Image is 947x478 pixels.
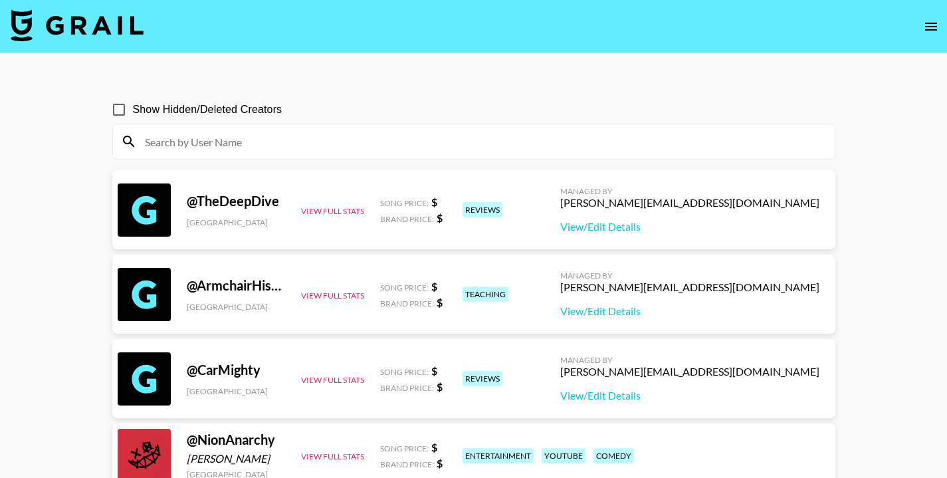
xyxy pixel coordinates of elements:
[187,217,285,227] div: [GEOGRAPHIC_DATA]
[187,431,285,448] div: @ NionAnarchy
[463,448,534,463] div: entertainment
[918,13,944,40] button: open drawer
[187,302,285,312] div: [GEOGRAPHIC_DATA]
[137,131,827,152] input: Search by User Name
[133,102,282,118] span: Show Hidden/Deleted Creators
[560,186,819,196] div: Managed By
[380,198,429,208] span: Song Price:
[560,281,819,294] div: [PERSON_NAME][EMAIL_ADDRESS][DOMAIN_NAME]
[431,364,437,377] strong: $
[380,459,434,469] span: Brand Price:
[560,271,819,281] div: Managed By
[431,280,437,293] strong: $
[463,287,508,302] div: teaching
[437,211,443,224] strong: $
[301,206,364,216] button: View Full Stats
[380,299,434,308] span: Brand Price:
[463,371,502,386] div: reviews
[187,386,285,396] div: [GEOGRAPHIC_DATA]
[560,220,819,233] a: View/Edit Details
[463,202,502,217] div: reviews
[380,443,429,453] span: Song Price:
[431,195,437,208] strong: $
[437,296,443,308] strong: $
[560,304,819,318] a: View/Edit Details
[380,214,434,224] span: Brand Price:
[301,375,364,385] button: View Full Stats
[431,441,437,453] strong: $
[187,452,285,465] div: [PERSON_NAME]
[11,9,144,41] img: Grail Talent
[593,448,634,463] div: comedy
[560,196,819,209] div: [PERSON_NAME][EMAIL_ADDRESS][DOMAIN_NAME]
[301,291,364,300] button: View Full Stats
[542,448,585,463] div: youtube
[437,380,443,393] strong: $
[187,362,285,378] div: @ CarMighty
[560,355,819,365] div: Managed By
[437,457,443,469] strong: $
[380,283,429,293] span: Song Price:
[187,277,285,294] div: @ ArmchairHistorian
[380,367,429,377] span: Song Price:
[301,451,364,461] button: View Full Stats
[380,383,434,393] span: Brand Price:
[560,365,819,378] div: [PERSON_NAME][EMAIL_ADDRESS][DOMAIN_NAME]
[560,389,819,402] a: View/Edit Details
[187,193,285,209] div: @ TheDeepDive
